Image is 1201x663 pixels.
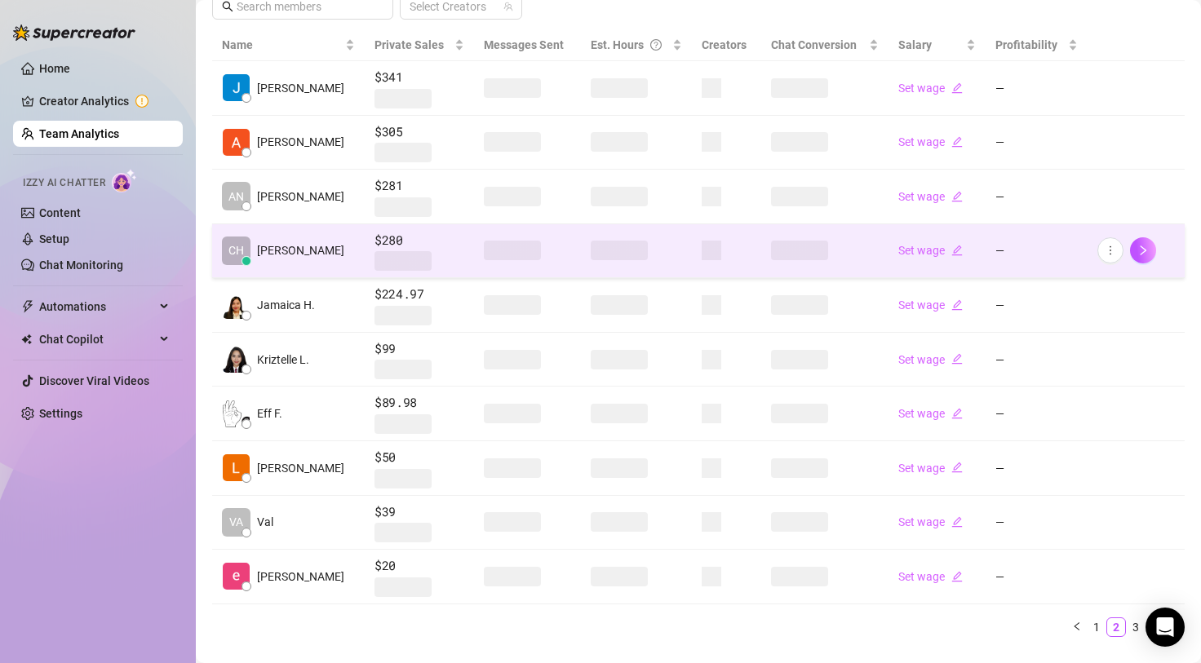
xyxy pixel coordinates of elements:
[1106,617,1126,637] li: 2
[222,36,342,54] span: Name
[1087,617,1106,637] li: 1
[374,176,464,196] span: $281
[484,38,564,51] span: Messages Sent
[951,136,963,148] span: edit
[374,285,464,304] span: $224.97
[223,74,250,101] img: Rupert T.
[692,29,761,61] th: Creators
[951,82,963,94] span: edit
[39,206,81,219] a: Content
[986,278,1088,333] td: —
[951,408,963,419] span: edit
[257,404,282,422] span: Eff F.
[229,513,243,531] span: VA
[951,516,963,528] span: edit
[1072,621,1082,631] span: left
[39,374,149,387] a: Discover Viral Videos
[1137,245,1149,256] span: right
[222,1,233,12] span: search
[212,29,365,61] th: Name
[374,393,464,413] span: $89.98
[228,241,244,259] span: CH
[257,241,344,259] span: [PERSON_NAME]
[898,82,963,95] a: Set wageedit
[986,550,1088,604] td: —
[995,38,1057,51] span: Profitability
[898,462,963,475] a: Set wageedit
[257,459,344,477] span: [PERSON_NAME]
[39,62,70,75] a: Home
[1105,245,1116,256] span: more
[257,568,344,586] span: [PERSON_NAME]
[39,232,69,245] a: Setup
[1126,617,1146,637] li: 3
[986,441,1088,496] td: —
[898,353,963,366] a: Set wageedit
[223,563,250,590] img: Enrique S.
[257,188,344,206] span: [PERSON_NAME]
[39,407,82,420] a: Settings
[898,135,963,148] a: Set wageedit
[898,515,963,528] a: Set wageedit
[223,129,250,156] img: Adrian Custodio
[374,122,464,142] span: $305
[223,400,250,427] img: Eff Francisco
[1088,618,1106,636] a: 1
[898,570,963,583] a: Set wageedit
[898,190,963,203] a: Set wageedit
[223,292,250,319] img: Jamaica Hurtado
[1146,608,1185,647] div: Open Intercom Messenger
[503,2,513,11] span: team
[374,339,464,359] span: $99
[13,24,135,41] img: logo-BBDzfeDw.svg
[591,36,669,54] div: Est. Hours
[39,88,170,114] a: Creator Analytics exclamation-circle
[986,224,1088,279] td: —
[986,387,1088,441] td: —
[1127,618,1145,636] a: 3
[951,191,963,202] span: edit
[374,448,464,467] span: $50
[257,133,344,151] span: [PERSON_NAME]
[898,407,963,420] a: Set wageedit
[112,169,137,192] img: AI Chatter
[374,38,444,51] span: Private Sales
[1067,617,1087,637] li: Previous Page
[257,351,309,369] span: Kriztelle L.
[986,333,1088,387] td: —
[374,231,464,250] span: $280
[951,462,963,473] span: edit
[986,61,1088,116] td: —
[1067,617,1087,637] button: left
[374,556,464,576] span: $20
[898,298,963,312] a: Set wageedit
[986,496,1088,550] td: —
[951,571,963,582] span: edit
[951,245,963,256] span: edit
[39,259,123,272] a: Chat Monitoring
[374,502,464,522] span: $39
[257,79,344,97] span: [PERSON_NAME]
[986,116,1088,170] td: —
[898,38,932,51] span: Salary
[1107,618,1125,636] a: 2
[39,326,155,352] span: Chat Copilot
[650,36,662,54] span: question-circle
[986,170,1088,224] td: —
[951,299,963,311] span: edit
[23,175,105,191] span: Izzy AI Chatter
[21,300,34,313] span: thunderbolt
[951,353,963,365] span: edit
[39,294,155,320] span: Automations
[228,188,244,206] span: AN
[39,127,119,140] a: Team Analytics
[223,346,250,373] img: Kriztelle L.
[21,334,32,345] img: Chat Copilot
[374,68,464,87] span: $341
[257,296,315,314] span: Jamaica H.
[257,513,273,531] span: Val
[898,244,963,257] a: Set wageedit
[223,454,250,481] img: Lexter Ore
[771,38,857,51] span: Chat Conversion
